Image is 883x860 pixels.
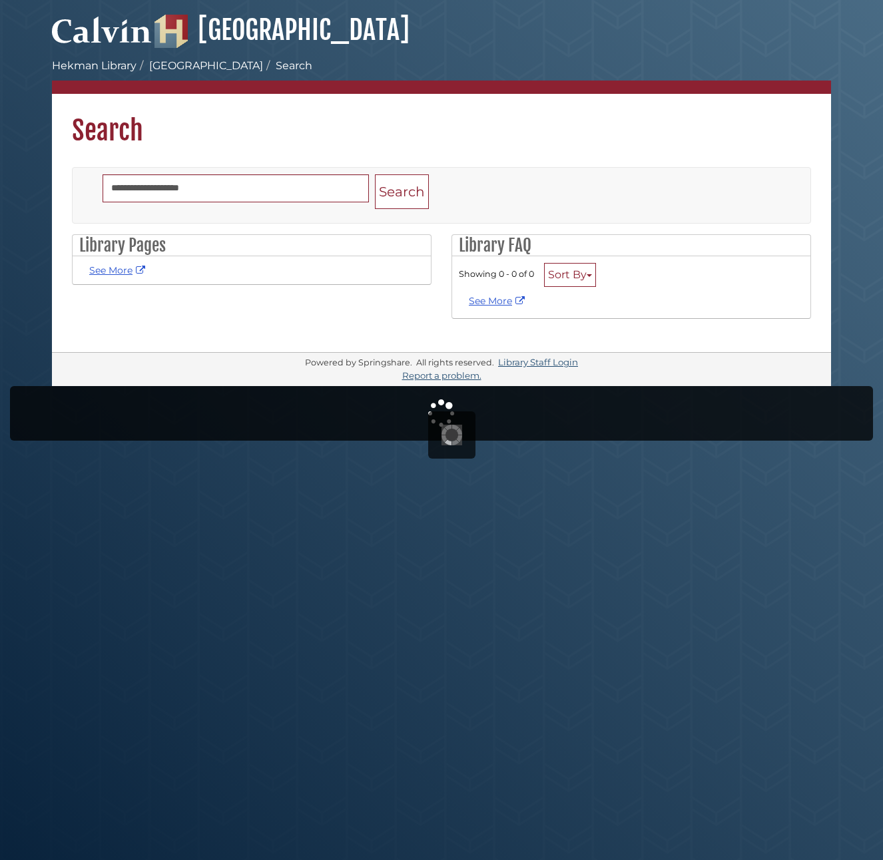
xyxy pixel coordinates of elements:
nav: breadcrumb [52,58,831,94]
a: See More [469,295,528,307]
a: See More [89,264,148,276]
a: Calvin University [52,31,152,43]
a: Hekman Library [52,59,137,72]
a: Library Staff Login [498,357,578,367]
button: Sort By [544,263,596,287]
h2: Library FAQ [452,235,810,256]
a: Report a problem. [402,370,481,381]
img: Hekman Library Logo [154,15,188,48]
img: Calvin [52,11,152,48]
button: Search [375,174,429,210]
div: Powered by Springshare. [303,357,414,367]
div: All rights reserved. [414,357,496,367]
h2: Library Pages [73,235,431,256]
a: [GEOGRAPHIC_DATA] [154,13,410,47]
img: Working... [441,425,462,445]
span: Showing 0 - 0 of 0 [459,269,534,279]
li: Search [263,58,312,74]
h1: Search [52,94,831,147]
a: [GEOGRAPHIC_DATA] [149,59,263,72]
